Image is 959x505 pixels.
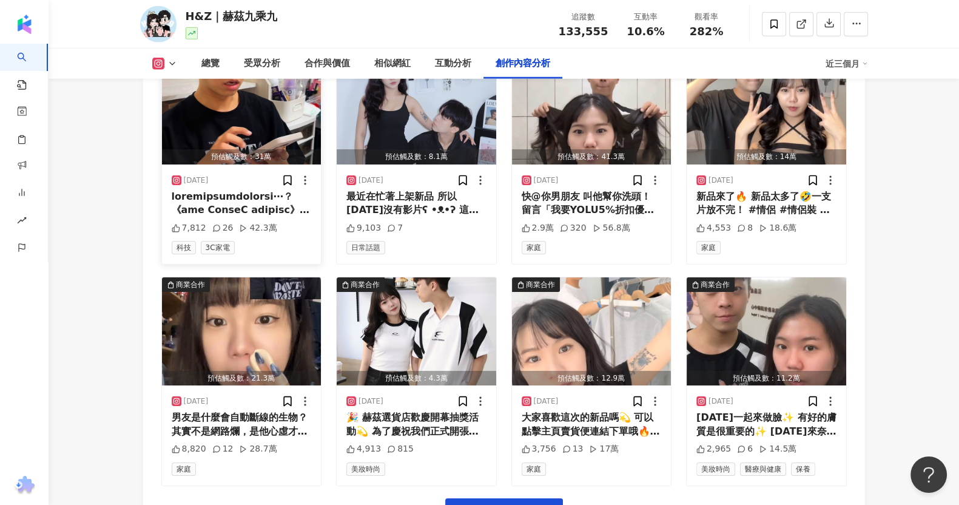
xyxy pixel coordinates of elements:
[337,56,496,164] img: post-image
[593,222,630,234] div: 56.8萬
[687,371,846,386] div: 預估觸及數：11.2萬
[346,411,486,438] div: 🎉 赫茲選貨店歡慶開幕抽獎活動💫 為了慶祝我們正式開張🎊 準備了好禮送給你們～快來參加吧！ 🎁 抽獎獎項 1️⃣ 任選一件上衣（共2名） 2️⃣赫茲杯套（共2名） 3️⃣ 100元購物金（共3名...
[512,149,671,164] div: 預估觸及數：41.3萬
[696,222,731,234] div: 4,553
[212,222,234,234] div: 26
[512,56,671,164] img: post-image
[522,222,554,234] div: 2.9萬
[512,371,671,386] div: 預估觸及數：12.9萬
[13,476,36,495] img: chrome extension
[759,443,796,455] div: 14.5萬
[740,463,786,476] span: 醫療與健康
[627,25,664,38] span: 10.6%
[696,463,735,476] span: 美妝時尚
[687,277,846,385] img: post-image
[687,56,846,164] img: post-image
[526,279,555,291] div: 商業合作
[239,222,277,234] div: 42.3萬
[687,149,846,164] div: 預估觸及數：14萬
[737,443,753,455] div: 6
[172,463,196,476] span: 家庭
[176,279,205,291] div: 商業合作
[162,277,321,385] img: post-image
[687,277,846,385] button: 商業合作預估觸及數：11.2萬
[512,277,671,385] button: 商業合作預估觸及數：12.9萬
[708,175,733,186] div: [DATE]
[589,443,619,455] div: 17萬
[172,241,196,254] span: 科技
[791,463,815,476] span: 保養
[172,190,312,217] div: loremipsumdolorsi⋯？ 《ame ConseC adipisc》📱 9️⃣ elits do EiusmO tempor，incidi、#utlabor etd 29% magn...
[560,222,587,234] div: 320
[337,371,496,386] div: 預估觸及數：4.3萬
[696,411,836,438] div: [DATE]一起來做臉✨ 有好的膚質是很重要的✨ [DATE]來奈思診所做海菲秀水飛梭～ 水飛梭屬於非侵入式、無修復期可以針對皮膚毛孔做清潔 對於黑白頭、內包型粉刺以及調理痘痘肌膚、收斂毛孔效果...
[910,456,947,493] iframe: Help Scout Beacon - Open
[17,44,41,91] a: search
[737,222,753,234] div: 8
[239,443,277,455] div: 28.7萬
[358,175,383,186] div: [DATE]
[337,277,496,385] img: post-image
[305,56,350,71] div: 合作與價值
[562,443,584,455] div: 13
[172,443,206,455] div: 8,820
[496,56,550,71] div: 創作內容分析
[522,411,662,438] div: 大家喜歡這次的新品嗎💫 可以點擊主頁賣貨便連結下單哦🔥 #情侶 #情侶創業 #情侶日常 #戀愛 #日更 #服飾
[244,56,280,71] div: 受眾分析
[337,149,496,164] div: 預估觸及數：8.1萬
[337,56,496,164] button: 商業合作預估觸及數：8.1萬
[701,279,730,291] div: 商業合作
[184,175,209,186] div: [DATE]
[358,396,383,407] div: [DATE]
[162,149,321,164] div: 預估觸及數：31萬
[696,241,721,254] span: 家庭
[346,241,385,254] span: 日常話題
[623,11,669,23] div: 互動率
[162,371,321,386] div: 預估觸及數：21.3萬
[374,56,411,71] div: 相似網紅
[201,241,235,254] span: 3C家電
[172,411,312,438] div: 男友是什麼會自動斷線的生物？ 其實不是網路爛，是他心虛才開始斷線😤 因為我們用的是【台灣大哥大 好速成双】 月付 $1,599 ➤全台最大 5G黃金頻寬 吃到飽 + 光纖 1Gbps + Wi-...
[172,222,206,234] div: 7,812
[534,396,559,407] div: [DATE]
[140,6,177,42] img: KOL Avatar
[522,443,556,455] div: 3,756
[162,56,321,164] button: 商業合作預估觸及數：31萬
[559,11,608,23] div: 追蹤數
[826,54,868,73] div: 近三個月
[759,222,796,234] div: 18.6萬
[522,463,546,476] span: 家庭
[162,56,321,164] img: post-image
[687,56,846,164] button: 商業合作預估觸及數：14萬
[696,443,731,455] div: 2,965
[684,11,730,23] div: 觀看率
[212,443,234,455] div: 12
[346,190,486,217] div: 最近在忙著上架新品 所以[DATE]沒有影片ʕ •ᴥ•ʔ 這次的衣服也都超好看！！ 👕:@hertz_select #服飾 #情侶穿搭 #情侶創業 #情侶日常 #戀愛
[512,56,671,164] button: 商業合作預估觸及數：41.3萬
[201,56,220,71] div: 總覽
[435,56,471,71] div: 互動分析
[162,277,321,385] button: 商業合作預估觸及數：21.3萬
[559,25,608,38] span: 133,555
[346,222,381,234] div: 9,103
[696,190,836,217] div: 新品來了🔥 新品太多了🤣一支片放不完！ #情侶 #情侶裝 #情侶日常 #情侶創業 #日更 #服飾
[186,8,278,24] div: H&Z｜赫茲九乘九
[346,443,381,455] div: 4,913
[522,241,546,254] span: 家庭
[346,463,385,476] span: 美妝時尚
[690,25,724,38] span: 282%
[708,396,733,407] div: [DATE]
[534,175,559,186] div: [DATE]
[387,222,403,234] div: 7
[512,277,671,385] img: post-image
[337,277,496,385] button: 商業合作預估觸及數：4.3萬
[351,279,380,291] div: 商業合作
[184,396,209,407] div: [DATE]
[387,443,414,455] div: 815
[15,15,34,34] img: logo icon
[522,190,662,217] div: 快@你男朋友 叫他幫你洗頭！ 留言「我要YOLU5%折扣優惠券」 我就把連結🔗發給你😻 #情侶 #情侶日常 #戀愛 #洗髮精 #Yolu #[PERSON_NAME]
[17,208,27,236] span: rise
